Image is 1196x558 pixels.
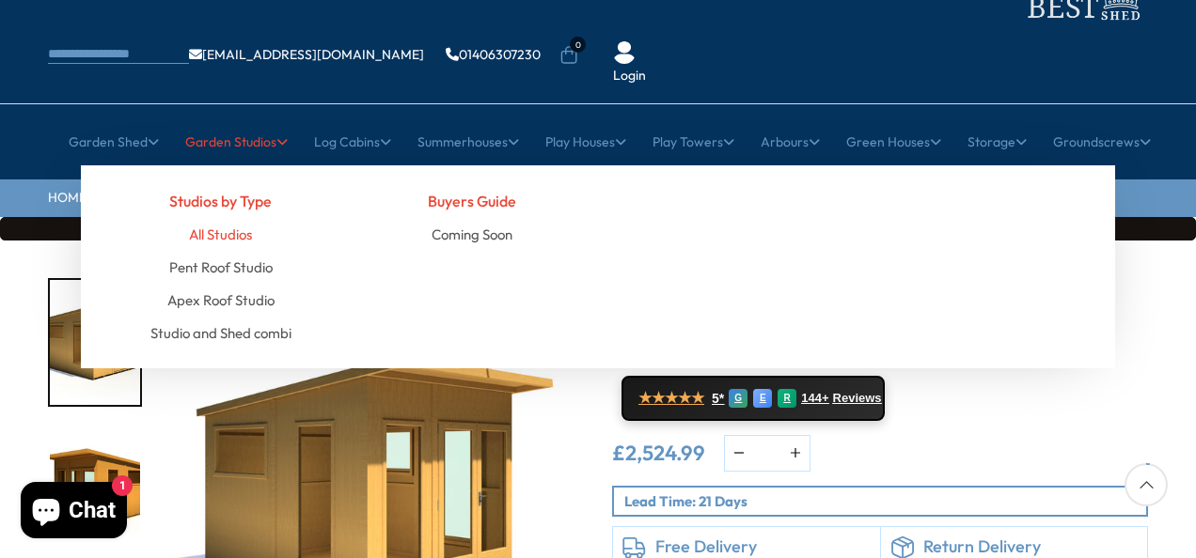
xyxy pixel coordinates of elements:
[48,278,142,407] div: 1 / 22
[314,118,391,165] a: Log Cabins
[655,536,871,557] h6: Free Delivery
[432,218,512,251] a: Coming Soon
[753,389,772,408] div: E
[968,118,1027,165] a: Storage
[15,482,133,543] inbox-online-store-chat: Shopify online store chat
[48,426,142,554] div: 2 / 22
[833,391,882,406] span: Reviews
[778,389,796,408] div: R
[653,118,734,165] a: Play Towers
[446,48,541,61] a: 01406307230
[613,67,646,85] a: Login
[189,218,252,251] a: All Studios
[613,41,636,64] img: User Icon
[189,48,424,61] a: [EMAIL_ADDRESS][DOMAIN_NAME]
[622,376,885,421] a: ★★★★★ 5* G E R 144+ Reviews
[761,118,820,165] a: Arbours
[361,184,585,218] h4: Buyers Guide
[50,427,140,552] img: Miami8x10g-045_200x200.jpg
[1053,118,1151,165] a: Groundscrews
[50,280,140,405] img: Miami8x10g045_200x200.jpg
[638,389,704,407] span: ★★★★★
[729,389,747,408] div: G
[846,118,941,165] a: Green Houses
[185,118,288,165] a: Garden Studios
[612,442,705,463] ins: £2,524.99
[801,391,828,406] span: 144+
[69,118,159,165] a: Garden Shed
[169,251,273,284] a: Pent Roof Studio
[570,37,586,53] span: 0
[48,189,87,208] a: HOME
[624,491,1146,511] p: Lead Time: 21 Days
[109,184,333,218] h4: Studios by Type
[559,46,578,65] a: 0
[417,118,519,165] a: Summerhouses
[150,317,291,349] a: Studio and Shed combi
[545,118,626,165] a: Play Houses
[923,536,1139,557] h6: Return Delivery
[167,284,275,317] a: Apex Roof Studio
